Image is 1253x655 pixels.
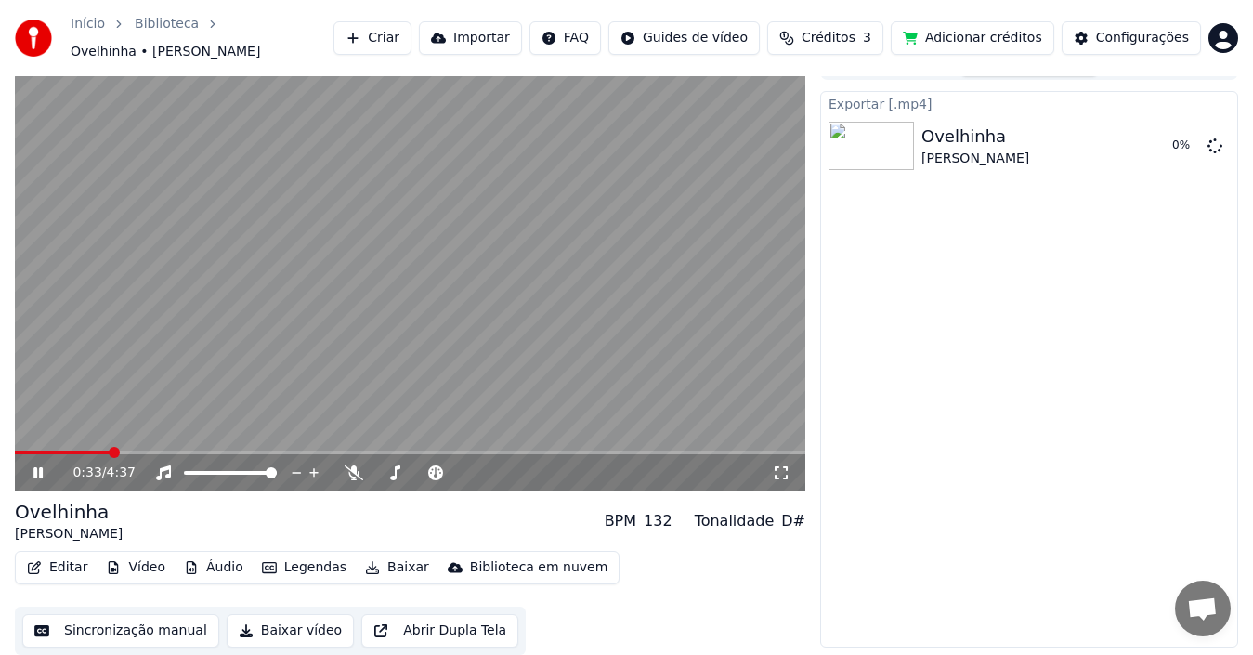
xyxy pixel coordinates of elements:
button: Baixar [358,555,437,581]
button: Créditos3 [767,21,883,55]
button: Criar [333,21,411,55]
span: 3 [863,29,871,47]
div: [PERSON_NAME] [921,150,1029,168]
div: Ovelhinha [15,499,123,525]
button: Baixar vídeo [227,614,354,648]
button: Vídeo [98,555,173,581]
div: 132 [644,510,672,532]
button: Importar [419,21,522,55]
a: Início [71,15,105,33]
a: Biblioteca [135,15,199,33]
button: Abrir Dupla Tela [361,614,518,648]
button: Áudio [176,555,251,581]
div: Configurações [1096,29,1189,47]
nav: breadcrumb [71,15,333,61]
span: 4:37 [107,464,136,482]
button: FAQ [529,21,601,55]
button: Editar [20,555,95,581]
div: / [72,464,117,482]
div: Biblioteca em nuvem [470,558,608,577]
button: Guides de vídeo [608,21,760,55]
span: Créditos [802,29,855,47]
button: Configurações [1062,21,1201,55]
span: 0:33 [72,464,101,482]
div: Ovelhinha [921,124,1029,150]
div: D# [781,510,805,532]
img: youka [15,20,52,57]
div: 0 % [1172,138,1200,153]
button: Adicionar créditos [891,21,1054,55]
button: Sincronização manual [22,614,219,648]
div: Tonalidade [695,510,775,532]
div: [PERSON_NAME] [15,525,123,544]
span: Ovelhinha • [PERSON_NAME] [71,43,260,61]
div: Exportar [.mp4] [821,92,1237,114]
div: Bate-papo aberto [1175,581,1231,636]
button: Legendas [255,555,354,581]
div: BPM [605,510,636,532]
